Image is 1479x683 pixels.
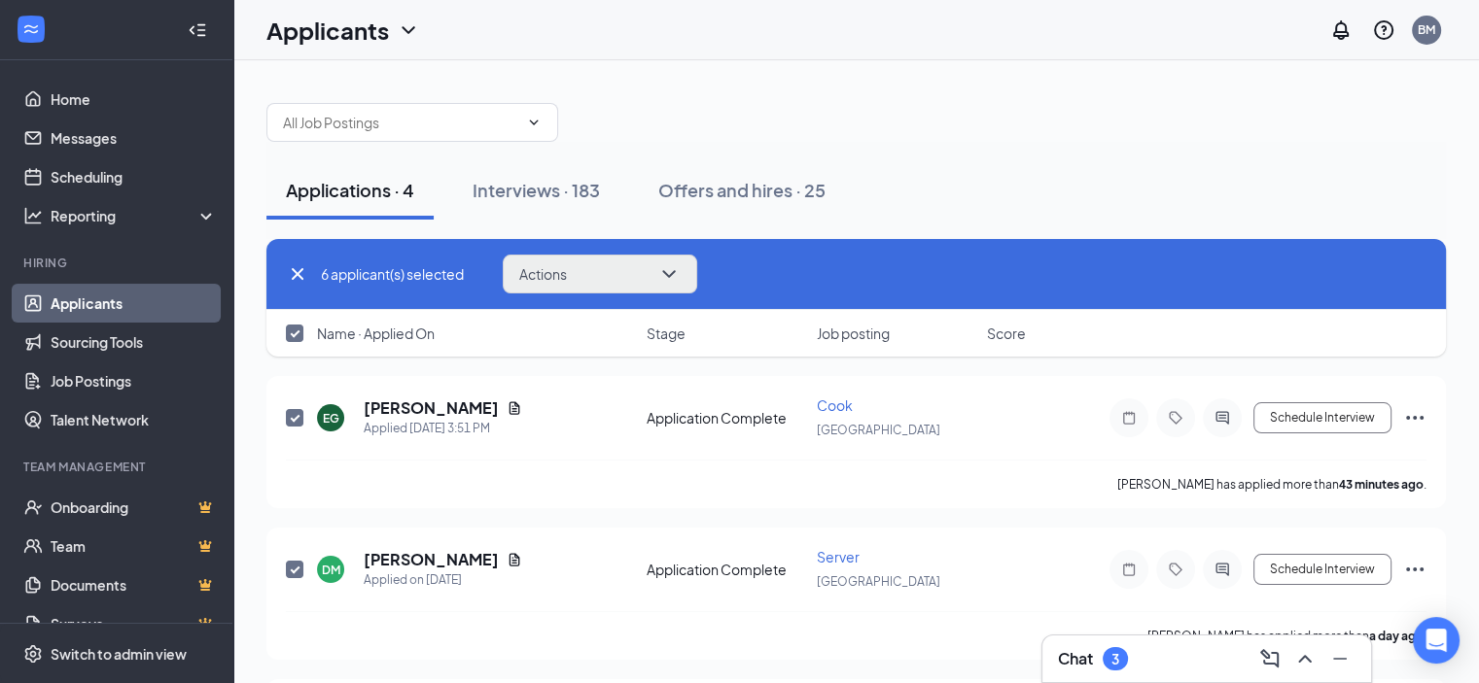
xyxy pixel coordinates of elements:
a: DocumentsCrown [51,565,217,604]
svg: ComposeMessage [1258,647,1282,670]
div: Application Complete [647,408,805,427]
button: ActionsChevronDown [503,255,697,293]
div: Reporting [51,206,218,225]
svg: WorkstreamLogo [21,19,41,39]
svg: ActiveChat [1211,410,1234,426]
span: [GEOGRAPHIC_DATA] [817,423,940,437]
div: Application Complete [647,560,805,579]
button: ComposeMessage [1254,643,1285,674]
span: Cook [817,396,853,414]
svg: Cross [286,262,309,286]
div: EG [323,410,339,427]
a: Home [51,80,217,119]
div: Team Management [23,459,213,475]
span: Server [817,548,860,565]
span: Score [987,324,1026,343]
svg: ChevronDown [526,115,542,130]
a: Applicants [51,284,217,323]
div: DM [322,562,340,578]
button: Schedule Interview [1253,402,1391,433]
svg: Settings [23,644,43,664]
b: 43 minutes ago [1339,477,1424,492]
div: Applications · 4 [286,178,414,202]
div: Hiring [23,255,213,271]
a: TeamCrown [51,527,217,565]
svg: Note [1117,562,1141,577]
a: Messages [51,119,217,157]
span: [GEOGRAPHIC_DATA] [817,574,940,589]
svg: Minimize [1328,647,1352,670]
span: Name · Applied On [317,324,435,343]
h5: [PERSON_NAME] [364,397,499,419]
svg: ChevronDown [657,262,681,286]
h5: [PERSON_NAME] [364,549,499,570]
svg: ActiveChat [1211,562,1234,577]
svg: Analysis [23,206,43,225]
div: Interviews · 183 [473,178,600,202]
div: Switch to admin view [51,644,187,664]
button: Schedule Interview [1253,554,1391,585]
span: Actions [519,267,567,281]
div: Applied [DATE] 3:51 PM [364,419,522,438]
a: SurveysCrown [51,604,217,643]
p: [PERSON_NAME] has applied more than . [1147,628,1426,644]
svg: Notifications [1329,18,1353,42]
button: ChevronUp [1289,643,1321,674]
button: Minimize [1324,643,1356,674]
input: All Job Postings [283,112,518,133]
a: Sourcing Tools [51,323,217,361]
svg: ChevronUp [1293,647,1317,670]
div: 3 [1111,651,1119,667]
svg: Document [507,400,522,416]
span: 6 applicant(s) selected [321,263,464,285]
svg: ChevronDown [397,18,420,42]
a: Scheduling [51,157,217,196]
b: a day ago [1369,629,1424,643]
div: Open Intercom Messenger [1413,617,1460,664]
svg: Ellipses [1403,406,1426,429]
svg: Document [507,552,522,567]
svg: QuestionInfo [1372,18,1395,42]
a: Talent Network [51,400,217,439]
h3: Chat [1058,648,1093,669]
div: Offers and hires · 25 [658,178,826,202]
a: Job Postings [51,361,217,400]
div: Applied on [DATE] [364,570,522,590]
svg: Note [1117,410,1141,426]
a: OnboardingCrown [51,488,217,527]
svg: Tag [1164,410,1187,426]
svg: Collapse [188,20,207,40]
span: Stage [647,324,686,343]
span: Job posting [817,324,890,343]
div: BM [1418,21,1435,38]
svg: Tag [1164,562,1187,577]
h1: Applicants [266,14,389,47]
p: [PERSON_NAME] has applied more than . [1117,476,1426,493]
svg: Ellipses [1403,558,1426,581]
